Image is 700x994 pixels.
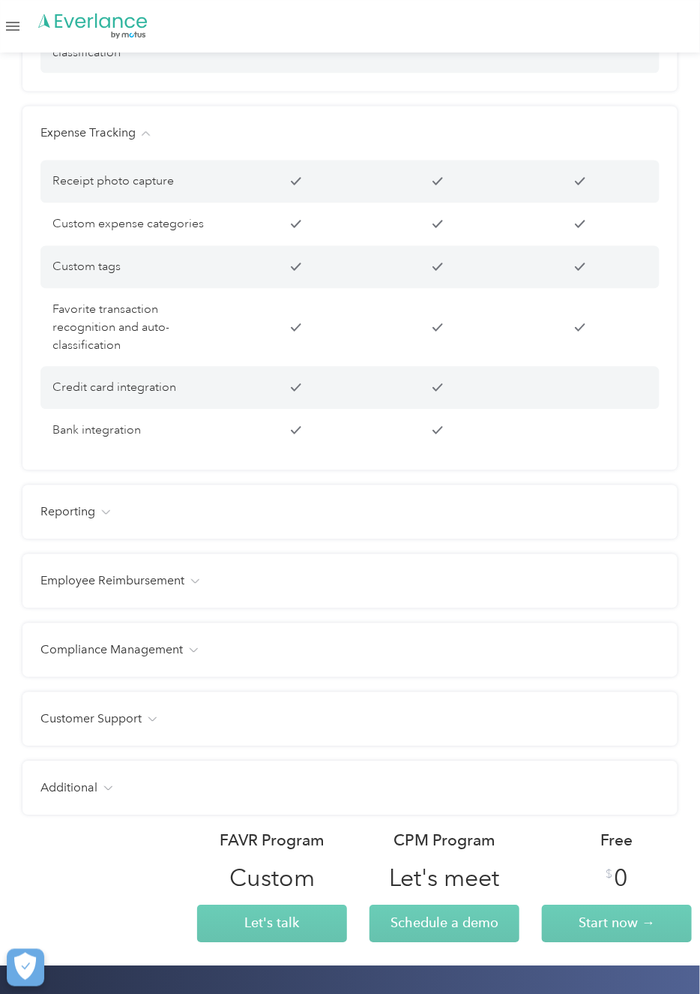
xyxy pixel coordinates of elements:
[542,905,692,943] a: Start now →
[52,258,221,277] p: Custom tags
[245,915,300,931] span: Let's talk
[601,830,633,851] div: Free
[40,710,142,728] h4: Customer Support
[390,915,498,931] span: Schedule a demo
[220,830,325,851] div: FAVR Program
[40,779,97,797] h4: Additional
[259,136,356,167] input: Submit
[606,867,612,882] div: $
[259,197,356,228] input: Submit
[52,379,221,398] p: Credit card integration
[52,301,221,355] p: Favorite transaction recognition and auto-classification
[40,641,183,659] h4: Compliance Management
[52,173,221,191] p: Receipt photo capture
[390,863,500,893] div: Let's meet
[37,12,149,41] a: Go to homepage
[197,905,347,943] a: Let's talk
[579,915,655,931] span: Start now →
[40,503,95,521] h4: Reporting
[7,949,44,986] button: Cookies Settings
[40,572,184,590] h4: Employee Reimbursement
[40,125,136,143] h4: Expense Tracking
[369,905,519,943] a: Schedule a demo
[614,863,628,893] div: 0
[52,422,221,440] p: Bank integration
[229,863,315,893] div: Custom
[52,215,221,234] p: Custom expense categories
[393,830,495,851] div: CPM Program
